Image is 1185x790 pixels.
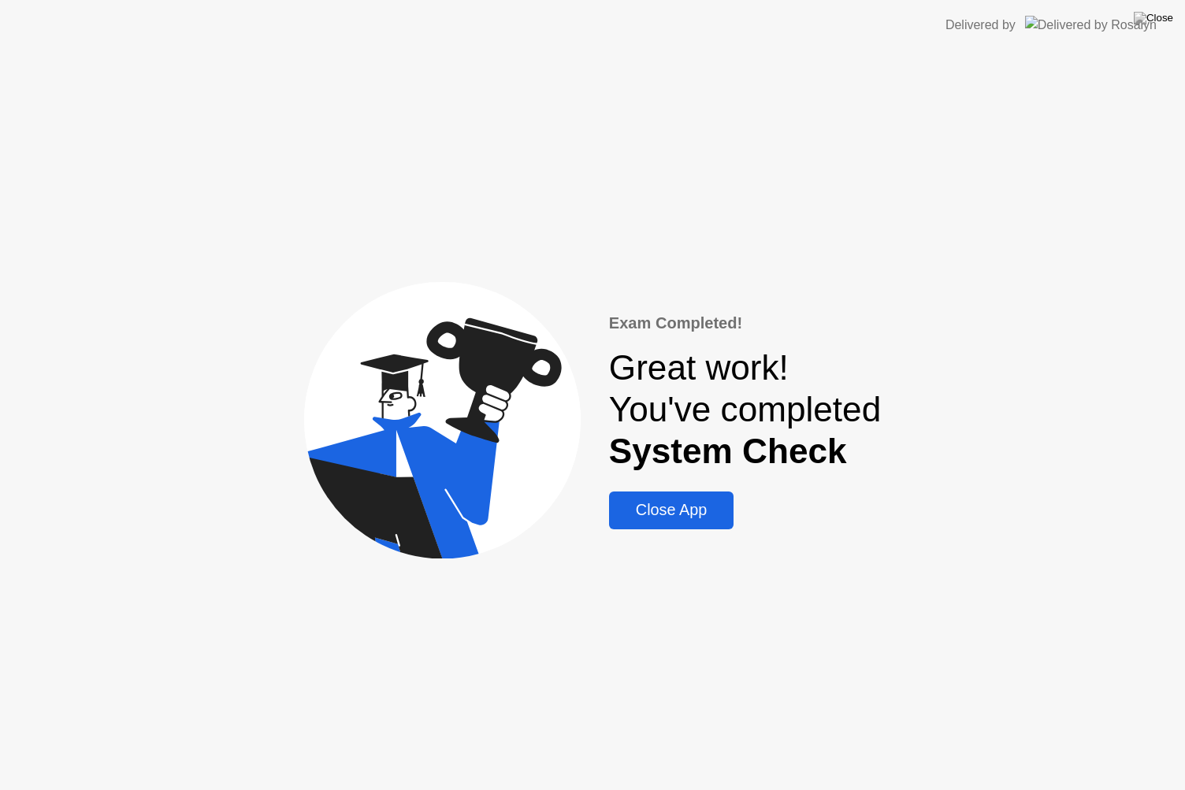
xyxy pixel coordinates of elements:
b: System Check [609,432,847,470]
img: Close [1134,12,1173,24]
div: Delivered by [945,16,1016,35]
img: Delivered by Rosalyn [1025,16,1157,34]
div: Great work! You've completed [609,347,881,473]
button: Close App [609,491,734,529]
div: Close App [614,501,729,519]
div: Exam Completed! [609,311,881,335]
